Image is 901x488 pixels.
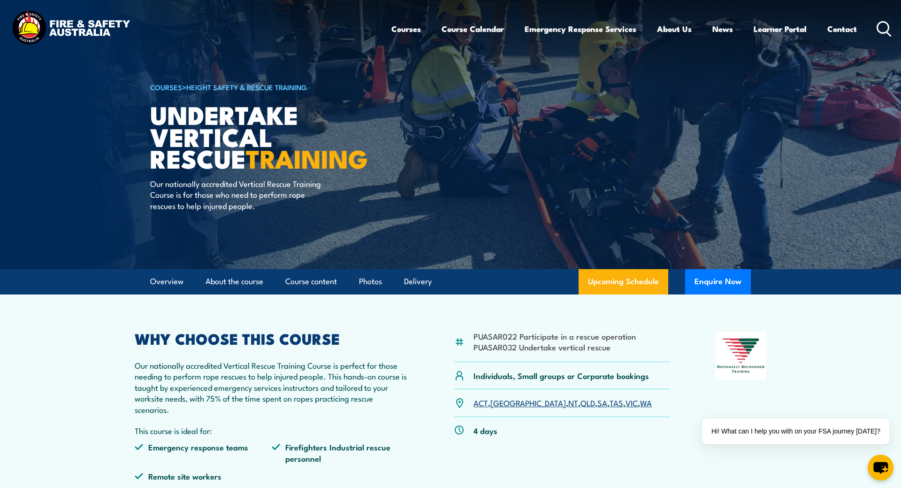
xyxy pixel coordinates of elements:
[135,442,272,464] li: Emergency response teams
[135,471,272,481] li: Remote site workers
[610,397,623,408] a: TAS
[391,16,421,41] a: Courses
[754,16,807,41] a: Learner Portal
[442,16,504,41] a: Course Calendar
[702,418,890,444] div: Hi! What can I help you with on your FSA journey [DATE]?
[640,397,652,408] a: WA
[490,397,566,408] a: [GEOGRAPHIC_DATA]
[206,269,263,294] a: About the course
[246,138,368,177] strong: TRAINING
[525,16,636,41] a: Emergency Response Services
[827,16,857,41] a: Contact
[473,397,488,408] a: ACT
[473,341,636,352] li: PUASAR032 Undertake vertical rescue
[404,269,432,294] a: Delivery
[135,425,409,436] p: This course is ideal for:
[186,82,307,92] a: Height Safety & Rescue Training
[580,397,595,408] a: QLD
[473,370,649,381] p: Individuals, Small groups or Corporate bookings
[568,397,578,408] a: NT
[657,16,692,41] a: About Us
[150,269,183,294] a: Overview
[685,269,751,294] button: Enquire Now
[150,82,182,92] a: COURSES
[868,455,893,480] button: chat-button
[135,360,409,415] p: Our nationally accredited Vertical Rescue Training Course is perfect for those needing to perform...
[579,269,668,294] a: Upcoming Schedule
[150,103,382,169] h1: Undertake Vertical Rescue
[626,397,638,408] a: VIC
[135,332,409,345] h2: WHY CHOOSE THIS COURSE
[712,16,733,41] a: News
[473,331,636,341] li: PUASAR022 Participate in a rescue operation
[473,397,652,408] p: , , , , , , ,
[285,269,337,294] a: Course content
[150,81,382,93] h6: >
[473,425,497,436] p: 4 days
[716,332,766,380] img: Nationally Recognised Training logo.
[359,269,382,294] a: Photos
[597,397,607,408] a: SA
[272,442,409,464] li: Firefighters Industrial rescue personnel
[150,178,321,211] p: Our nationally accredited Vertical Rescue Training Course is for those who need to perform rope r...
